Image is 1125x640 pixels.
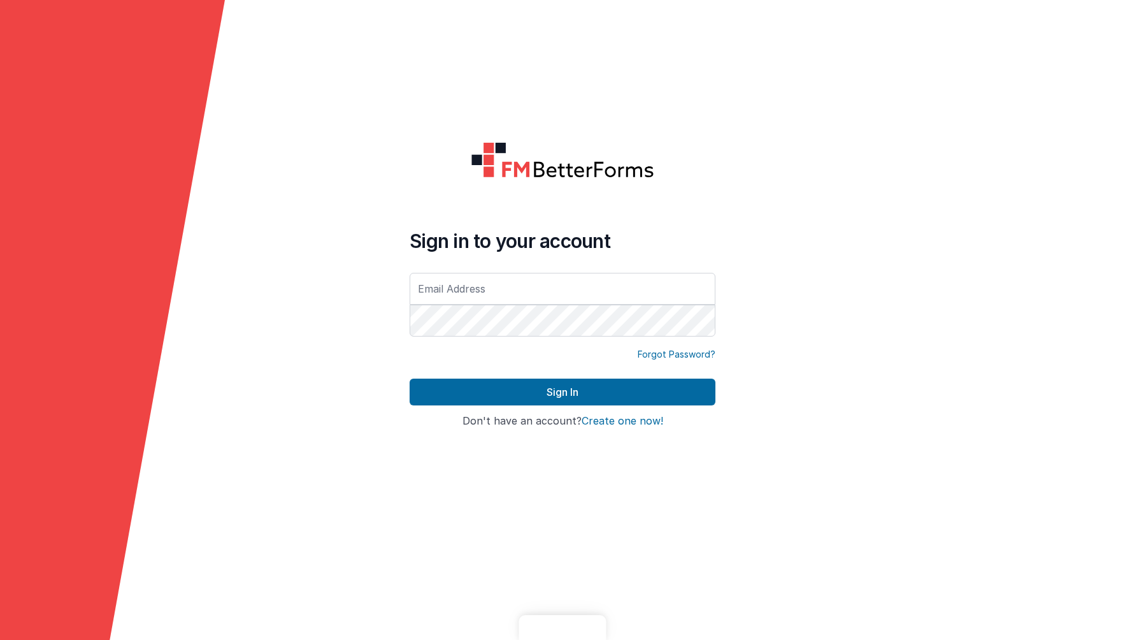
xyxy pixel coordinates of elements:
a: Forgot Password? [638,348,715,361]
input: Email Address [410,273,715,305]
h4: Don't have an account? [410,416,715,427]
button: Sign In [410,379,715,405]
h4: Sign in to your account [410,229,715,252]
button: Create one now! [582,416,663,427]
